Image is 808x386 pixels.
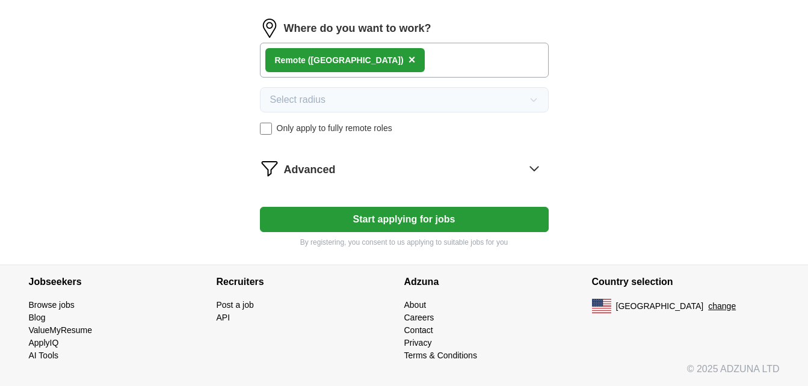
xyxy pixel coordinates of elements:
[29,338,59,348] a: ApplyIQ
[404,313,434,322] a: Careers
[284,162,336,178] span: Advanced
[270,93,326,107] span: Select radius
[217,300,254,310] a: Post a job
[404,338,432,348] a: Privacy
[260,159,279,178] img: filter
[592,299,611,313] img: US flag
[29,313,46,322] a: Blog
[592,265,780,299] h4: Country selection
[277,122,392,135] span: Only apply to fully remote roles
[260,19,279,38] img: location.png
[275,54,404,67] div: Remote ([GEOGRAPHIC_DATA])
[260,123,272,135] input: Only apply to fully remote roles
[616,300,704,313] span: [GEOGRAPHIC_DATA]
[29,300,75,310] a: Browse jobs
[404,300,427,310] a: About
[19,362,789,386] div: © 2025 ADZUNA LTD
[217,313,230,322] a: API
[409,53,416,66] span: ×
[260,237,549,248] p: By registering, you consent to us applying to suitable jobs for you
[284,20,431,37] label: Where do you want to work?
[260,87,549,112] button: Select radius
[409,51,416,69] button: ×
[708,300,736,313] button: change
[404,325,433,335] a: Contact
[260,207,549,232] button: Start applying for jobs
[404,351,477,360] a: Terms & Conditions
[29,325,93,335] a: ValueMyResume
[29,351,59,360] a: AI Tools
